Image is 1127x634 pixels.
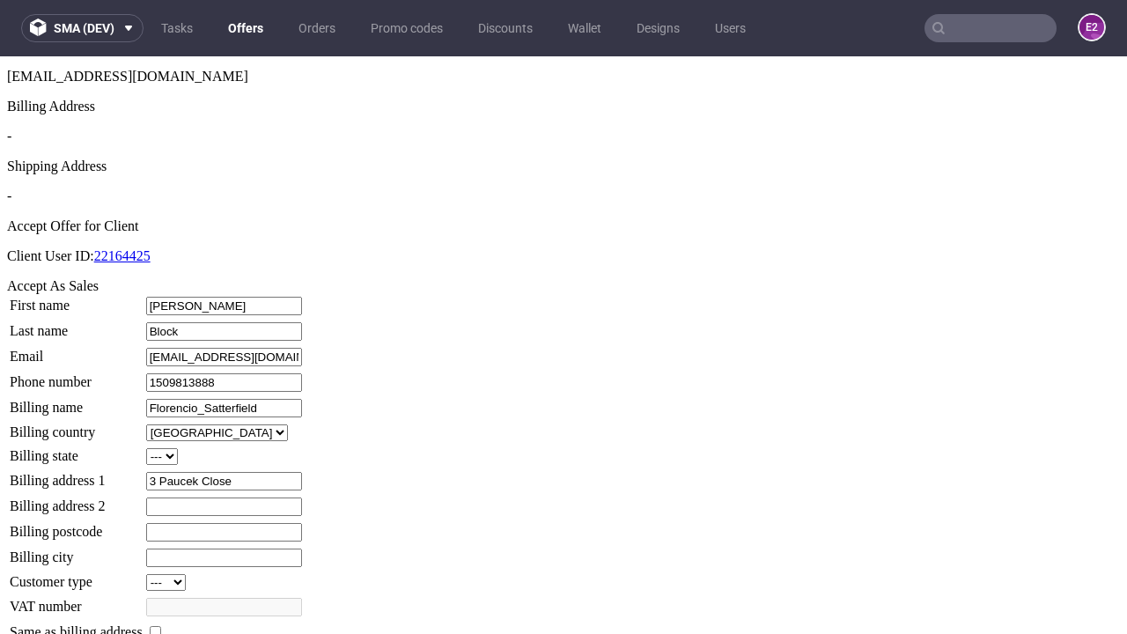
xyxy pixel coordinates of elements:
td: Billing address 1 [9,415,144,435]
a: Discounts [468,14,543,42]
a: 22164425 [94,192,151,207]
span: - [7,72,11,87]
a: Wallet [557,14,612,42]
div: Billing Address [7,42,1120,58]
td: First name [9,240,144,260]
a: Designs [626,14,690,42]
td: Billing city [9,491,144,512]
td: Last name [9,265,144,285]
div: Shipping Address [7,102,1120,118]
div: Accept Offer for Client [7,162,1120,178]
td: Billing address 2 [9,440,144,461]
td: VAT number [9,541,144,561]
td: Billing state [9,391,144,409]
a: Orders [288,14,346,42]
td: Billing name [9,342,144,362]
td: Billing postcode [9,466,144,486]
div: Accept As Sales [7,222,1120,238]
td: Billing country [9,367,144,386]
span: [EMAIL_ADDRESS][DOMAIN_NAME] [7,12,248,27]
figcaption: e2 [1079,15,1104,40]
td: Phone number [9,316,144,336]
span: - [7,132,11,147]
span: sma (dev) [54,22,114,34]
td: Customer type [9,517,144,535]
td: Email [9,291,144,311]
a: Users [704,14,756,42]
td: Same as billing address [9,566,144,586]
a: Promo codes [360,14,453,42]
a: Tasks [151,14,203,42]
a: Offers [217,14,274,42]
p: Client User ID: [7,192,1120,208]
button: sma (dev) [21,14,144,42]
